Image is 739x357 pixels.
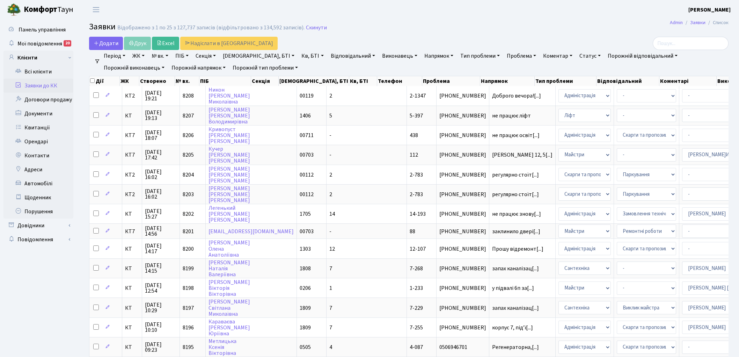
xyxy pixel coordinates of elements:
div: Відображено з 1 по 25 з 127,737 записів (відфільтровано з 134,592 записів). [117,24,305,31]
span: КТ [125,266,139,271]
span: КТ7 [125,229,139,234]
span: 1406 [300,112,311,120]
span: [DATE] 19:21 [145,90,177,101]
span: [DATE] 14:56 [145,226,177,237]
span: 1-233 [410,284,423,292]
span: КТ2 [125,192,139,197]
span: [PERSON_NAME] 12, 5[...] [492,151,553,159]
span: [PHONE_NUMBER] [439,305,486,311]
span: [PHONE_NUMBER] [439,285,486,291]
span: [PHONE_NUMBER] [439,93,486,99]
span: - [329,131,331,139]
span: Таун [24,4,73,16]
span: 112 [410,151,418,159]
span: 5 [329,112,332,120]
span: 8205 [183,151,194,159]
th: Створено [139,76,175,86]
span: 2-1347 [410,92,426,100]
span: 4-087 [410,343,423,351]
th: [DEMOGRAPHIC_DATA], БТІ [279,76,349,86]
a: Квитанції [3,121,73,135]
span: КТ [125,344,139,350]
a: Порожній виконавець [101,62,167,74]
span: [DATE] 12:54 [145,283,177,294]
a: Відповідальний [328,50,378,62]
span: корпус 7, підʼї[...] [492,324,533,331]
a: Довідники [3,219,73,233]
span: 2-783 [410,191,423,198]
span: 7-268 [410,265,423,272]
span: [PHONE_NUMBER] [439,133,486,138]
span: [DATE] 09:23 [145,342,177,353]
span: КТ2 [125,172,139,178]
span: [PHONE_NUMBER] [439,229,486,234]
span: Доброго вечора![...] [492,92,541,100]
a: Легенький[PERSON_NAME][PERSON_NAME] [208,204,250,224]
a: ПІБ [173,50,191,62]
a: Порушення [3,205,73,219]
span: 14-193 [410,210,426,218]
th: Відповідальний [597,76,659,86]
a: МетлицькаКсеніяВікторівна [208,337,236,357]
span: 7-229 [410,304,423,312]
span: не працює освіт[...] [492,131,540,139]
a: Проблема [504,50,539,62]
a: Контакти [3,149,73,163]
a: Мої повідомлення20 [3,37,73,51]
th: ПІБ [199,76,251,86]
span: 2-783 [410,171,423,179]
a: Скинути [306,24,327,31]
span: 1809 [300,304,311,312]
a: Заявки [690,19,705,26]
th: Напрямок [480,76,535,86]
a: Порожній відповідальний [605,50,680,62]
span: [PHONE_NUMBER] [439,172,486,178]
span: [PHONE_NUMBER] [439,266,486,271]
img: logo.png [7,3,21,17]
span: 2 [329,191,332,198]
a: Договори продажу [3,93,73,107]
span: 8202 [183,210,194,218]
span: 1 [329,284,332,292]
span: 7 [329,324,332,331]
span: 8207 [183,112,194,120]
span: 8201 [183,228,194,235]
span: КТ7 [125,133,139,138]
span: 2 [329,92,332,100]
span: [PHONE_NUMBER] [439,152,486,158]
a: Адреси [3,163,73,177]
a: Всі клієнти [3,65,73,79]
th: Дії [89,76,120,86]
span: запах каналізац[...] [492,265,539,272]
span: 8198 [183,284,194,292]
span: [DATE] 10:29 [145,302,177,313]
span: КТ [125,325,139,330]
span: Панель управління [19,26,66,34]
a: Коментар [540,50,575,62]
span: 00119 [300,92,314,100]
a: ЖК [130,50,147,62]
span: 12-107 [410,245,426,253]
span: 00711 [300,131,314,139]
span: 88 [410,228,415,235]
span: КТ [125,211,139,217]
span: 0206 [300,284,311,292]
span: 14 [329,210,335,218]
a: Заявки до КК [3,79,73,93]
th: ЖК [120,76,139,86]
span: 7-255 [410,324,423,331]
b: [PERSON_NAME] [688,6,731,14]
span: [PHONE_NUMBER] [439,113,486,119]
a: [PERSON_NAME][PERSON_NAME]Володимирівна [208,106,250,126]
a: Повідомлення [3,233,73,247]
a: Тип проблеми [458,50,503,62]
span: заклинило двері[...] [492,228,540,235]
span: [PHONE_NUMBER] [439,246,486,252]
span: 00703 [300,151,314,159]
span: [DATE] 17:42 [145,149,177,160]
a: Клієнти [3,51,73,65]
span: [PHONE_NUMBER] [439,192,486,197]
a: Кривопуст[PERSON_NAME][PERSON_NAME] [208,126,250,145]
span: 1808 [300,265,311,272]
span: 2 [329,171,332,179]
